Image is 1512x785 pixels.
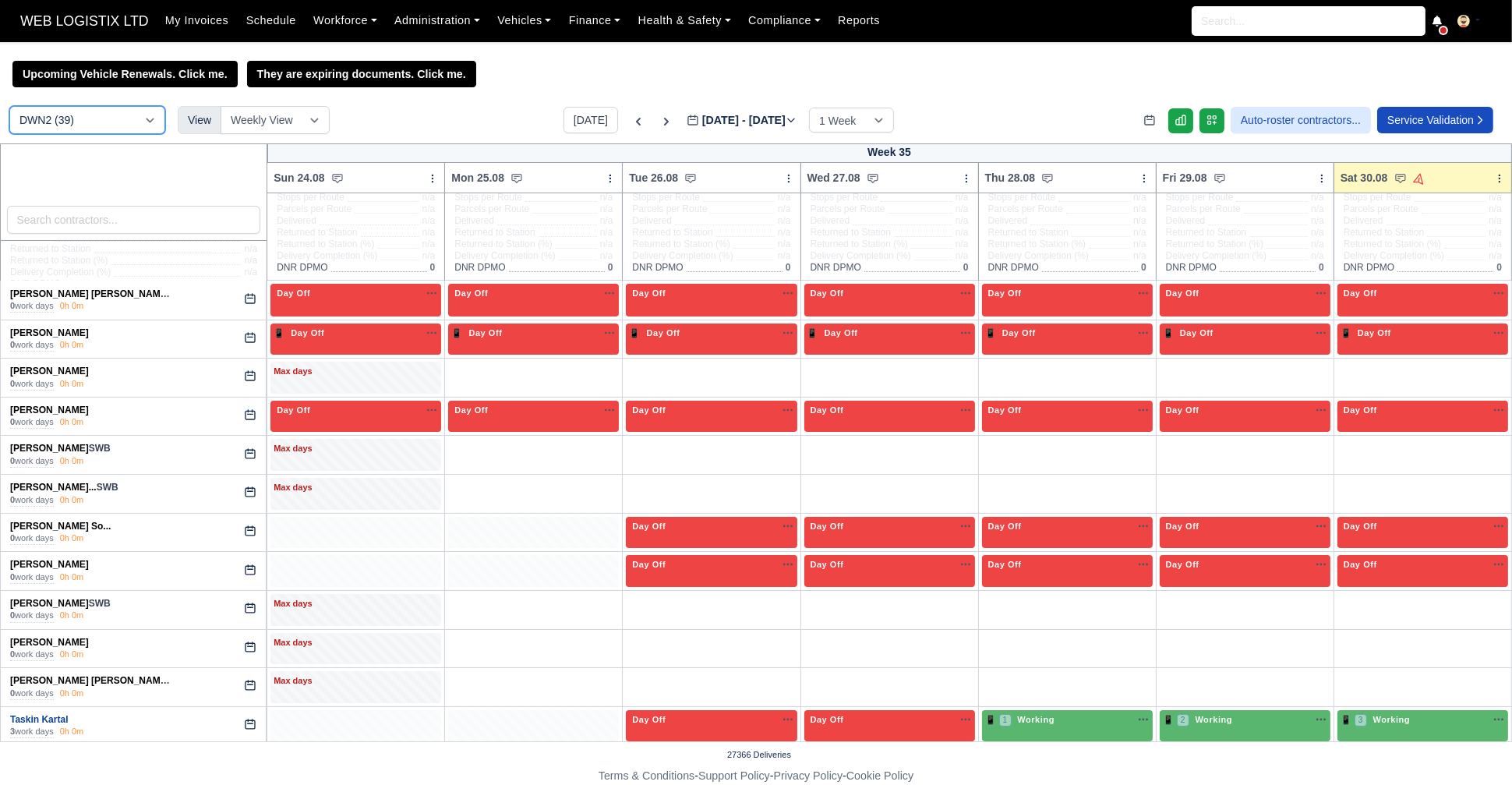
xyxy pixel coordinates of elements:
[956,239,969,249] span: n/a
[12,5,157,37] span: WEB LOGISTIX LTD
[778,250,791,261] span: n/a
[451,288,491,299] span: Day Off
[1166,203,1241,215] span: Parcels per Route
[985,559,1025,570] span: Day Off
[244,244,257,255] span: n/a
[274,597,438,611] div: Max days
[1192,6,1425,36] input: Search...
[10,301,15,310] strong: 0
[451,405,491,415] span: Day Off
[1344,215,1383,227] span: Delivered
[811,192,878,203] span: Stops per Route
[178,106,221,134] div: View
[454,192,522,203] span: Stops per Route
[629,5,740,36] a: Health & Safety
[422,192,436,203] span: n/a
[454,262,505,274] span: DNR DPMO
[1434,710,1512,785] div: Chat Widget
[10,378,54,391] div: work days
[386,5,489,36] a: Administration
[10,442,172,455] div: SWB
[1311,192,1324,203] span: n/a
[1166,239,1263,250] span: Returned to Station (%)
[1163,715,1175,724] span: 📱
[10,494,54,507] div: work days
[807,521,847,532] span: Day Off
[632,192,700,203] span: Stops per Route
[465,327,505,338] span: Day Off
[10,416,54,429] div: work days
[238,5,305,36] a: Schedule
[807,170,860,186] span: Wed 27.08
[988,192,1056,203] span: Stops per Route
[60,494,84,507] div: 0h 0m
[985,715,997,724] span: 📱
[10,244,90,256] span: Returned to Station
[778,227,791,238] span: n/a
[1341,559,1380,570] span: Day Off
[811,215,850,227] span: Delivered
[1489,192,1502,203] span: n/a
[10,572,15,582] strong: 0
[60,532,84,545] div: 0h 0m
[727,748,791,761] span: 27366 Deliveries
[1014,714,1058,725] span: Working
[1344,262,1394,274] span: DNR DPMO
[629,714,669,725] span: Day Off
[10,417,15,426] strong: 0
[244,256,257,267] span: n/a
[60,726,84,738] div: 0h 0m
[10,288,170,299] a: [PERSON_NAME] [PERSON_NAME]
[632,250,733,262] span: Delivery Completion (%)
[1163,405,1203,415] span: Day Off
[1355,714,1367,727] span: 3
[740,5,829,36] a: Compliance
[956,250,969,261] span: n/a
[1370,714,1414,725] span: Working
[999,714,1012,727] span: 1
[12,61,238,87] a: Upcoming Vehicle Renewals. Click me.
[10,598,89,609] a: [PERSON_NAME]
[1341,288,1380,299] span: Day Off
[1311,203,1324,214] span: n/a
[451,328,463,338] span: 📱
[1166,250,1266,262] span: Delivery Completion (%)
[985,521,1025,532] span: Day Off
[1341,170,1388,186] span: Sat 30.08
[1341,715,1352,724] span: 📱
[422,250,436,261] span: n/a
[811,250,911,262] span: Delivery Completion (%)
[7,206,261,234] input: Search contractors...
[1341,405,1380,415] span: Day Off
[1344,227,1424,239] span: Returned to Station
[274,365,438,379] div: Max days
[60,416,84,429] div: 0h 0m
[10,637,89,648] a: [PERSON_NAME]
[778,203,791,214] span: n/a
[1133,239,1146,249] span: n/a
[244,279,257,290] span: n/a
[807,405,847,415] span: Day Off
[60,455,84,468] div: 0h 0m
[489,5,560,36] a: Vehicles
[1489,203,1502,214] span: n/a
[807,288,847,299] span: Day Off
[288,327,327,338] span: Day Off
[821,327,861,338] span: Day Off
[687,111,797,129] label: [DATE] - [DATE]
[1231,107,1371,133] button: Auto-roster contractors...
[454,239,552,250] span: Returned to Station (%)
[1133,203,1146,214] span: n/a
[10,714,68,725] a: Taskin Kartal
[1311,239,1324,249] span: n/a
[985,288,1025,299] span: Day Off
[277,227,357,239] span: Returned to Station
[1133,192,1146,203] span: n/a
[985,170,1036,186] span: Thu 28.08
[1489,250,1502,261] span: n/a
[600,227,613,238] span: n/a
[985,405,1025,415] span: Day Off
[60,300,84,313] div: 0h 0m
[10,443,89,454] a: [PERSON_NAME]
[10,482,97,493] a: [PERSON_NAME]...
